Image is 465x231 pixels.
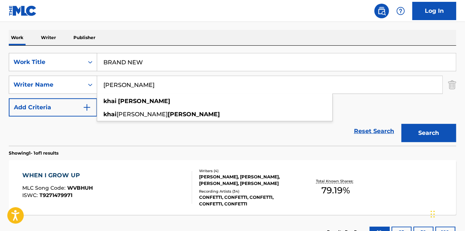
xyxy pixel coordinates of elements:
[22,192,39,198] span: ISWC :
[14,80,79,89] div: Writer Name
[39,30,58,45] p: Writer
[316,178,355,184] p: Total Known Shares:
[428,196,465,231] iframe: Chat Widget
[412,2,456,20] a: Log In
[39,192,72,198] span: T9271479971
[103,98,117,105] strong: khai
[396,7,405,15] img: help
[199,174,298,187] div: [PERSON_NAME], [PERSON_NAME], [PERSON_NAME], [PERSON_NAME]
[71,30,98,45] p: Publisher
[67,185,93,191] span: WVBHUH
[377,7,386,15] img: search
[22,185,67,191] span: MLC Song Code :
[22,171,93,180] div: WHEN I GROW UP
[9,150,58,156] p: Showing 1 - 1 of 1 results
[103,111,117,118] strong: khai
[374,4,389,18] a: Public Search
[9,160,456,215] a: WHEN I GROW UPMLC Song Code:WVBHUHISWC:T9271479971Writers (4)[PERSON_NAME], [PERSON_NAME], [PERSO...
[118,98,170,105] strong: [PERSON_NAME]
[321,184,350,197] span: 79.19 %
[431,203,435,225] div: Drag
[9,30,26,45] p: Work
[350,123,398,139] a: Reset Search
[199,189,298,194] div: Recording Artists ( 34 )
[448,76,456,94] img: Delete Criterion
[199,168,298,174] div: Writers ( 4 )
[14,58,79,67] div: Work Title
[117,111,168,118] span: [PERSON_NAME]
[9,53,456,146] form: Search Form
[9,5,37,16] img: MLC Logo
[83,103,91,112] img: 9d2ae6d4665cec9f34b9.svg
[199,194,298,207] div: CONFETTI, CONFETTI, CONFETTI, CONFETTI, CONFETTI
[401,124,456,142] button: Search
[168,111,220,118] strong: [PERSON_NAME]
[393,4,408,18] div: Help
[9,98,97,117] button: Add Criteria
